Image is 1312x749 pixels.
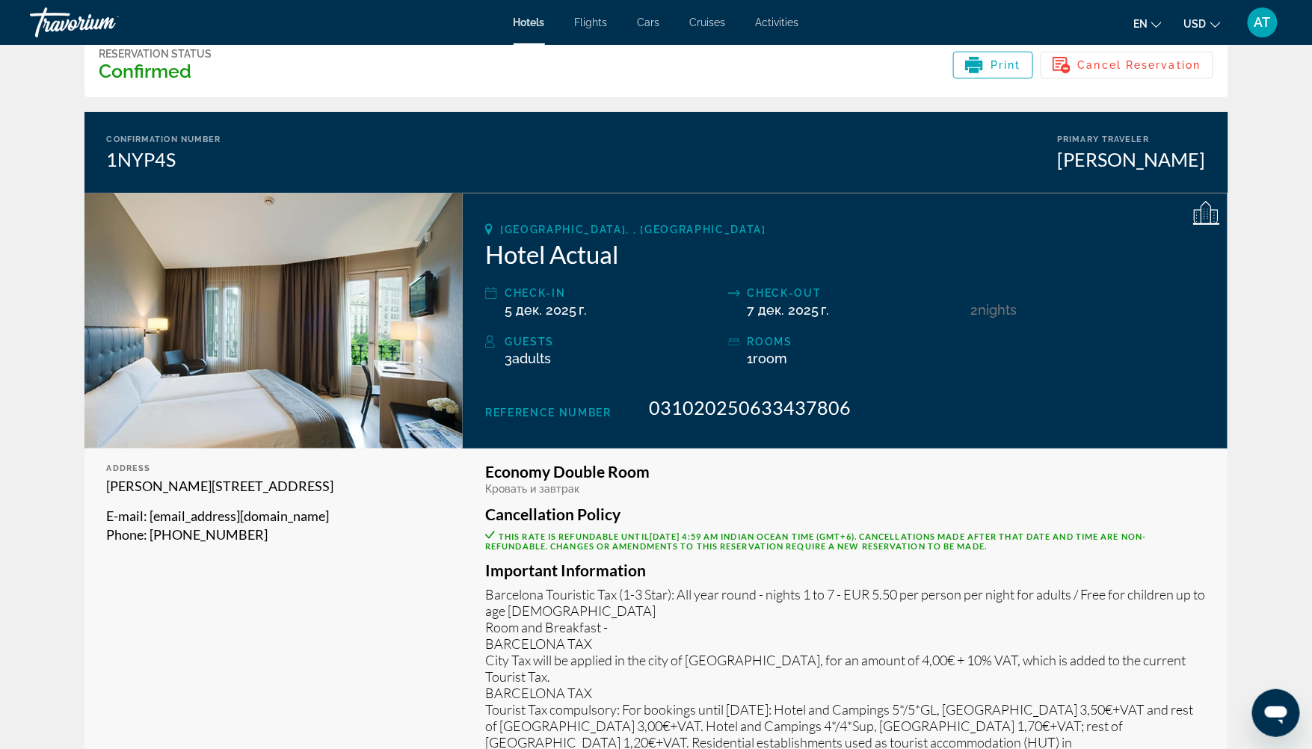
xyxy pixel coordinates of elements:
a: Cancel Reservation [1041,55,1213,71]
span: Room [754,351,788,366]
h3: Cancellation Policy [485,506,1205,523]
a: Cruises [690,16,726,28]
button: Print [953,52,1033,78]
span: Adults [512,351,551,366]
span: Reference Number [485,407,612,419]
div: 1NYP4S [107,148,221,170]
h3: Economy Double Room [485,463,1205,480]
span: [GEOGRAPHIC_DATA], , [GEOGRAPHIC_DATA] [500,224,766,235]
span: 1 [748,351,788,366]
p: [PERSON_NAME][STREET_ADDRESS] [107,477,441,496]
a: Flights [575,16,608,28]
span: Nights [978,302,1017,318]
span: : [PHONE_NUMBER] [144,526,268,543]
span: USD [1184,18,1207,30]
a: Hotels [514,16,545,28]
div: Confirmation Number [107,135,221,144]
a: Travorium [30,3,179,42]
div: Check-out [748,284,963,302]
span: Кровать и завтрак [485,483,579,495]
a: Cars [638,16,660,28]
div: Address [107,463,441,473]
button: User Menu [1243,7,1282,38]
div: Reservation Status [99,48,212,60]
div: rooms [748,333,963,351]
div: Primary Traveler [1058,135,1206,144]
button: Change currency [1184,13,1221,34]
span: 031020250633437806 [649,396,851,419]
span: This rate is refundable until . Cancellations made after that date and time are non-refundable. C... [485,531,1146,551]
span: en [1133,18,1148,30]
h3: Confirmed [99,60,212,82]
span: Phone [107,526,144,543]
span: 5 дек. 2025 г. [505,302,587,318]
h2: Hotel Actual [485,239,1205,269]
span: 7 дек. 2025 г. [748,302,830,318]
a: Activities [756,16,799,28]
iframe: Button to launch messaging window [1252,689,1300,737]
div: Check-in [505,284,720,302]
button: Cancel Reservation [1041,52,1213,78]
span: Print [991,59,1021,71]
span: 3 [505,351,551,366]
span: [DATE] 4:59 AM Indian Ocean Time (GMT+6) [650,531,854,541]
h3: Important Information [485,562,1205,579]
span: AT [1254,15,1271,30]
span: E-mail [107,508,144,524]
div: Guests [505,333,720,351]
button: Change language [1133,13,1162,34]
div: [PERSON_NAME] [1058,148,1206,170]
img: Hotel Actual [84,193,463,449]
span: : [EMAIL_ADDRESS][DOMAIN_NAME] [144,508,330,524]
span: 2 [970,302,978,318]
span: Cancel Reservation [1078,59,1201,71]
